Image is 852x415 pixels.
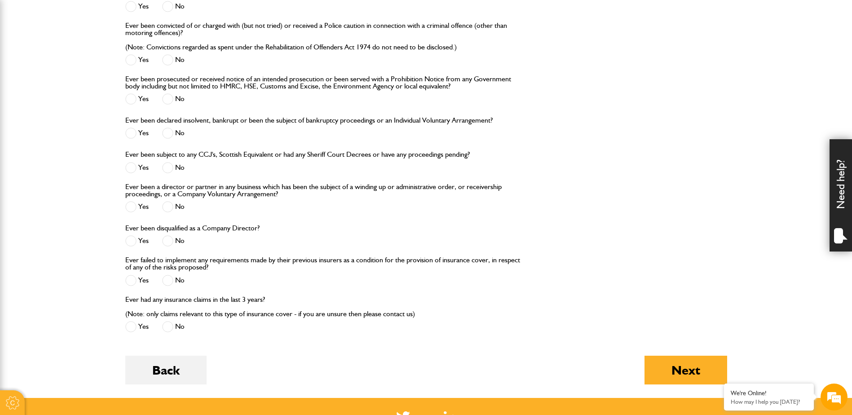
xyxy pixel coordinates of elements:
div: We're Online! [731,389,807,397]
label: Ever failed to implement any requirements made by their previous insurers as a condition for the ... [125,256,522,271]
textarea: Type your message and hit 'Enter' [12,163,164,269]
label: Yes [125,1,149,12]
div: Need help? [830,139,852,252]
label: Ever had any insurance claims in the last 3 years? (Note: only claims relevant to this type of in... [125,296,415,318]
p: How may I help you today? [731,398,807,405]
label: Yes [125,201,149,212]
label: Yes [125,93,149,105]
input: Enter your email address [12,110,164,129]
label: Ever been disqualified as a Company Director? [125,225,260,232]
input: Enter your phone number [12,136,164,156]
label: No [162,93,185,105]
label: Ever been declared insolvent, bankrupt or been the subject of bankruptcy proceedings or an Indivi... [125,117,493,124]
img: d_20077148190_company_1631870298795_20077148190 [15,50,38,62]
label: No [162,1,185,12]
button: Next [645,356,727,384]
div: Chat with us now [47,50,151,62]
label: No [162,201,185,212]
div: Minimize live chat window [147,4,169,26]
input: Enter your last name [12,83,164,103]
label: No [162,275,185,286]
label: Yes [125,128,149,139]
label: Ever been prosecuted or received notice of an intended prosecution or been served with a Prohibit... [125,75,522,90]
button: Back [125,356,207,384]
label: Yes [125,235,149,247]
label: No [162,54,185,66]
label: No [162,162,185,173]
label: Yes [125,275,149,286]
label: No [162,235,185,247]
label: Yes [125,54,149,66]
label: Yes [125,162,149,173]
label: Yes [125,321,149,332]
label: Ever been convicted of or charged with (but not tried) or received a Police caution in connection... [125,22,522,51]
label: No [162,128,185,139]
em: Start Chat [122,277,163,289]
label: Ever been a director or partner in any business which has been the subject of a winding up or adm... [125,183,522,198]
label: Ever been subject to any CCJ's, Scottish Equivalent or had any Sheriff Court Decrees or have any ... [125,151,470,158]
label: No [162,321,185,332]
